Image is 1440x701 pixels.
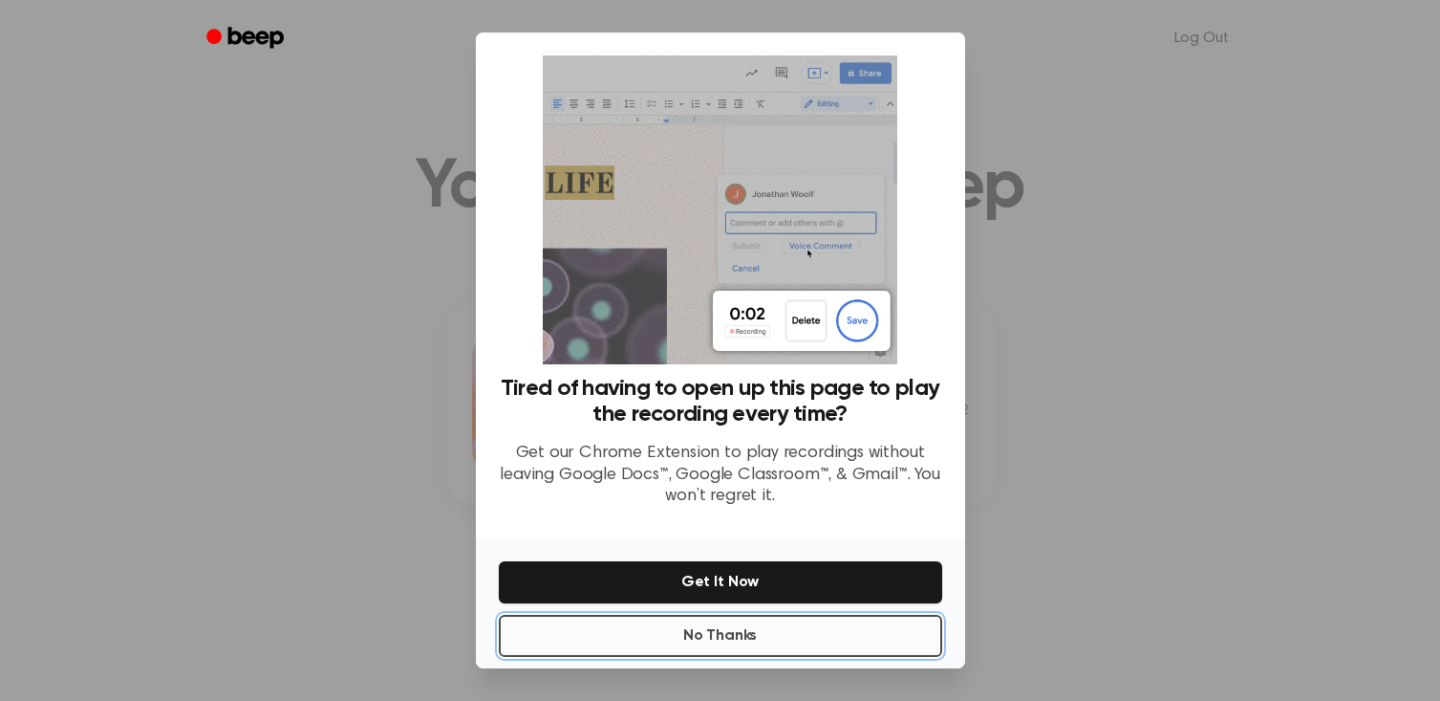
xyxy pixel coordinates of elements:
button: No Thanks [499,615,942,657]
a: Log Out [1155,15,1248,61]
a: Beep [193,20,301,57]
h3: Tired of having to open up this page to play the recording every time? [499,376,942,427]
img: Beep extension in action [543,55,897,364]
p: Get our Chrome Extension to play recordings without leaving Google Docs™, Google Classroom™, & Gm... [499,443,942,508]
button: Get It Now [499,561,942,603]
